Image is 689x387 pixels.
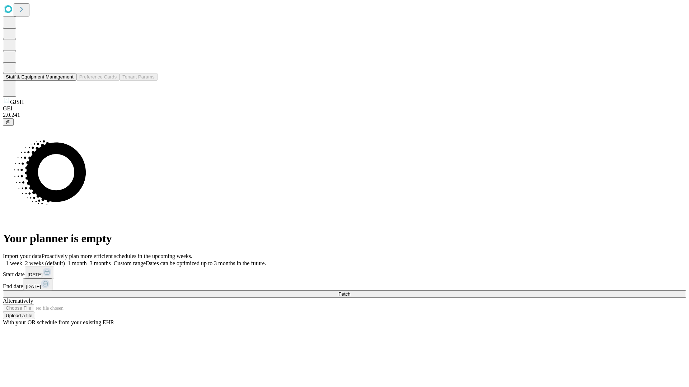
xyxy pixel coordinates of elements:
span: Custom range [114,260,146,266]
span: @ [6,119,11,125]
span: GJSH [10,99,24,105]
span: Proactively plan more efficient schedules in the upcoming weeks. [42,253,192,259]
button: Preference Cards [76,73,119,81]
span: Alternatively [3,298,33,304]
div: GEI [3,105,686,112]
button: [DATE] [25,267,54,278]
button: Upload a file [3,312,35,319]
span: 1 week [6,260,22,266]
button: [DATE] [23,278,52,290]
span: 3 months [90,260,111,266]
button: @ [3,118,14,126]
span: [DATE] [26,284,41,289]
h1: Your planner is empty [3,232,686,245]
button: Fetch [3,290,686,298]
span: Import your data [3,253,42,259]
span: Dates can be optimized up to 3 months in the future. [146,260,266,266]
span: Fetch [338,291,350,297]
div: 2.0.241 [3,112,686,118]
button: Staff & Equipment Management [3,73,76,81]
span: With your OR schedule from your existing EHR [3,319,114,325]
div: Start date [3,267,686,278]
button: Tenant Params [119,73,158,81]
span: 2 weeks (default) [25,260,65,266]
span: 1 month [68,260,87,266]
span: [DATE] [28,272,43,277]
div: End date [3,278,686,290]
